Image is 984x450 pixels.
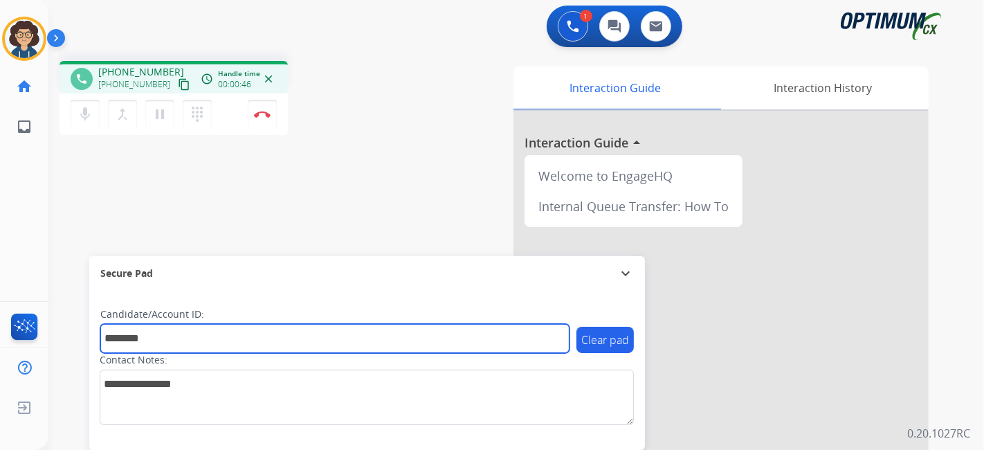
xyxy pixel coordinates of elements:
div: Internal Queue Transfer: How To [530,191,737,222]
span: 00:00:46 [218,79,251,90]
span: [PHONE_NUMBER] [98,79,170,90]
button: Clear pad [576,327,634,353]
span: Handle time [218,69,260,79]
img: avatar [5,19,44,58]
span: Secure Pad [100,267,153,280]
mat-icon: expand_more [617,265,634,282]
span: [PHONE_NUMBER] [98,65,184,79]
mat-icon: home [16,78,33,95]
mat-icon: pause [152,106,168,123]
div: Welcome to EngageHQ [530,161,737,191]
mat-icon: access_time [201,73,213,85]
label: Candidate/Account ID: [100,307,204,321]
mat-icon: close [262,73,275,85]
mat-icon: phone [75,73,88,85]
mat-icon: inbox [16,118,33,135]
mat-icon: content_copy [178,78,190,91]
mat-icon: mic [77,106,93,123]
div: 1 [580,10,592,22]
div: Interaction Guide [513,66,718,109]
mat-icon: dialpad [189,106,206,123]
p: 0.20.1027RC [907,425,970,442]
mat-icon: merge_type [114,106,131,123]
div: Interaction History [718,66,929,109]
img: control [254,111,271,118]
label: Contact Notes: [100,353,167,367]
